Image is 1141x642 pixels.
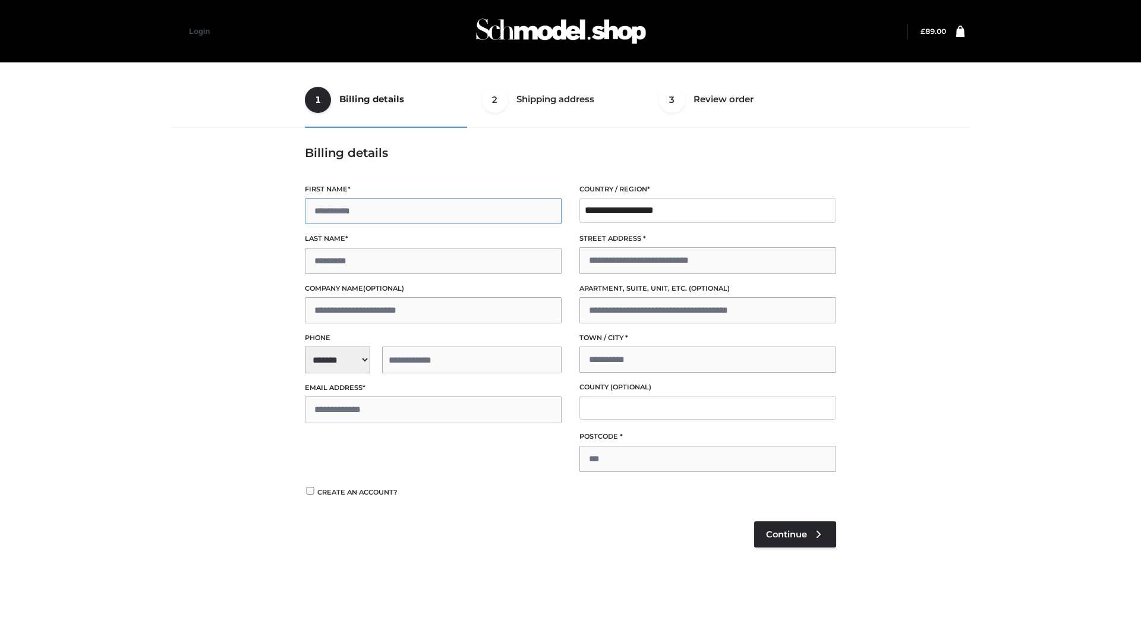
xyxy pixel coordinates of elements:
a: Login [189,27,210,36]
span: £ [921,27,925,36]
label: Apartment, suite, unit, etc. [579,283,836,294]
label: Company name [305,283,562,294]
label: Town / City [579,332,836,344]
span: (optional) [363,284,404,292]
h3: Billing details [305,146,836,160]
bdi: 89.00 [921,27,946,36]
label: Postcode [579,431,836,442]
label: Last name [305,233,562,244]
label: Street address [579,233,836,244]
span: (optional) [689,284,730,292]
a: £89.00 [921,27,946,36]
img: Schmodel Admin 964 [472,8,650,55]
label: County [579,382,836,393]
span: Continue [766,529,807,540]
span: Create an account? [317,488,398,496]
a: Continue [754,521,836,547]
span: (optional) [610,383,651,391]
input: Create an account? [305,487,316,495]
label: Email address [305,382,562,394]
label: Phone [305,332,562,344]
label: Country / Region [579,184,836,195]
label: First name [305,184,562,195]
